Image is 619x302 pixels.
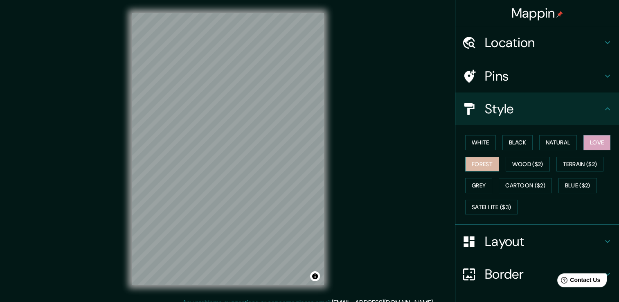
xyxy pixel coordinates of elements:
[556,11,563,18] img: pin-icon.png
[455,258,619,291] div: Border
[485,34,603,51] h4: Location
[455,60,619,92] div: Pins
[465,200,518,215] button: Satellite ($3)
[502,135,533,150] button: Black
[132,13,324,285] canvas: Map
[465,135,496,150] button: White
[539,135,577,150] button: Natural
[465,178,492,193] button: Grey
[485,101,603,117] h4: Style
[485,233,603,250] h4: Layout
[455,92,619,125] div: Style
[556,157,604,172] button: Terrain ($2)
[499,178,552,193] button: Cartoon ($2)
[506,157,550,172] button: Wood ($2)
[485,266,603,282] h4: Border
[465,157,499,172] button: Forest
[455,225,619,258] div: Layout
[511,5,563,21] h4: Mappin
[310,271,320,281] button: Toggle attribution
[485,68,603,84] h4: Pins
[546,270,610,293] iframe: Help widget launcher
[558,178,597,193] button: Blue ($2)
[583,135,610,150] button: Love
[455,26,619,59] div: Location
